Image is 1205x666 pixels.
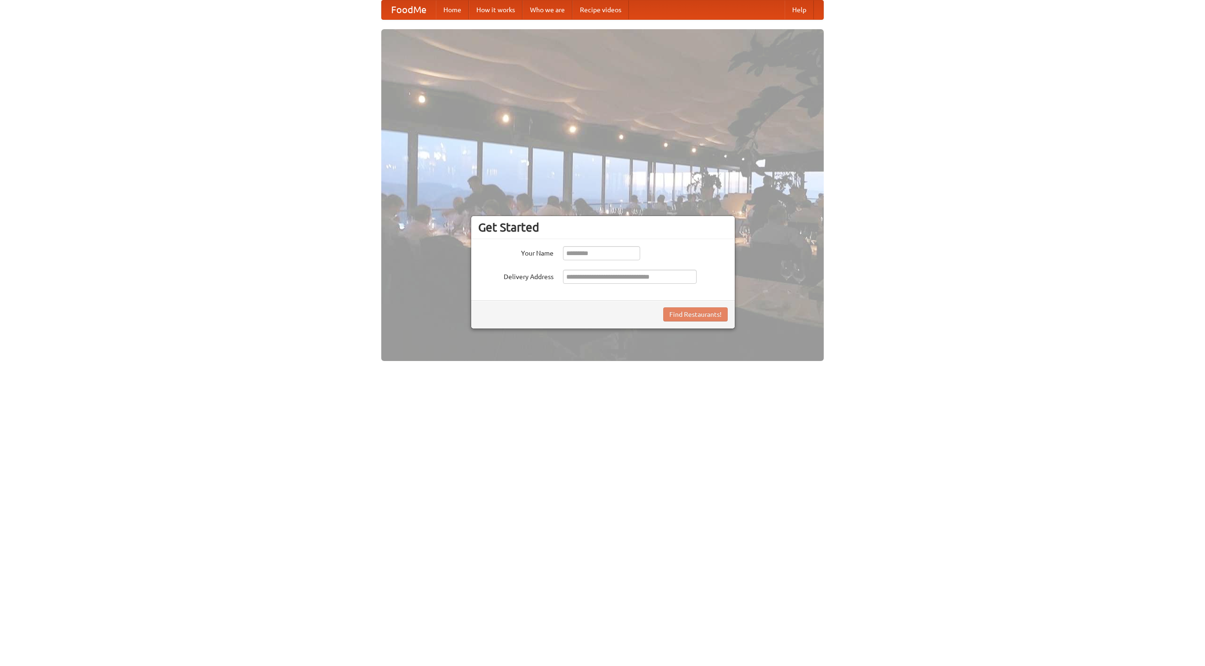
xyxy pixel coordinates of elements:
h3: Get Started [478,220,728,234]
a: Help [785,0,814,19]
a: Recipe videos [572,0,629,19]
a: How it works [469,0,522,19]
a: Home [436,0,469,19]
button: Find Restaurants! [663,307,728,321]
a: FoodMe [382,0,436,19]
label: Your Name [478,246,554,258]
a: Who we are [522,0,572,19]
label: Delivery Address [478,270,554,281]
